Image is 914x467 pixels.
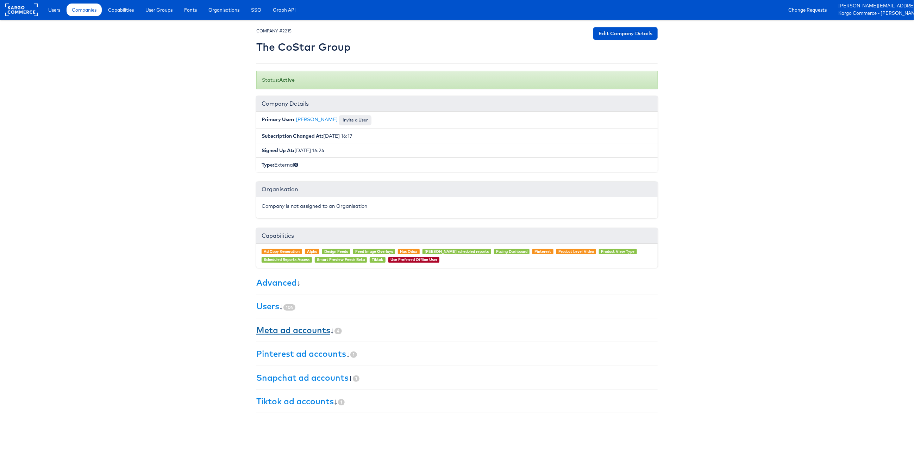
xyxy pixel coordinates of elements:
div: Capabilities [256,228,658,244]
span: 4 [334,328,342,334]
a: Users [43,4,65,16]
span: 1 [353,375,359,382]
h3: ↓ [256,373,658,382]
a: Pinterest [534,249,551,254]
a: Edit Company Details [593,27,658,40]
a: Product View Type [601,249,635,254]
a: Tiktok ad accounts [256,396,334,406]
li: [DATE] 16:17 [256,129,658,143]
a: Kargo Commerce - [PERSON_NAME] [838,10,909,17]
a: Meta ad accounts [256,325,330,335]
span: Fonts [184,6,197,13]
a: [PERSON_NAME] [296,116,338,123]
a: SSO [246,4,267,16]
h3: ↓ [256,397,658,406]
a: Ad Copy Generation [264,249,300,254]
h3: ↓ [256,349,658,358]
span: Graph API [273,6,296,13]
a: Advanced [256,277,297,288]
a: Design Feeds [324,249,348,254]
span: Companies [72,6,96,13]
span: 1 [350,351,357,358]
span: Internal (staff) or External (client) [294,162,298,168]
a: Feed Image Overlays [355,249,393,254]
a: Change Requests [783,4,832,16]
span: Users [48,6,60,13]
a: Pinterest ad accounts [256,348,346,359]
li: External [256,157,658,172]
h3: ↓ [256,325,658,335]
a: Use Preferred Offline User [390,257,437,262]
li: [DATE] 16:24 [256,143,658,158]
p: Company is not assigned to an Organisation [262,203,652,210]
a: Tiktok [372,257,383,262]
a: Companies [67,4,102,16]
h3: ↓ [256,301,658,311]
div: Status: [256,71,658,89]
a: [PERSON_NAME] scheduled reports [425,249,489,254]
span: 1 [338,399,345,405]
a: Organisations [203,4,245,16]
div: Company Details [256,96,658,112]
span: SSO [251,6,261,13]
b: Active [279,77,295,83]
a: Product Level Video [558,249,594,254]
b: Primary User: [262,116,294,123]
h3: ↓ [256,278,658,287]
a: Alpha [307,249,317,254]
a: Capabilities [103,4,139,16]
b: Signed Up At: [262,147,294,154]
button: Invite a User [339,115,371,125]
a: Users [256,301,279,311]
b: Subscription Changed At: [262,133,323,139]
a: User Groups [140,4,178,16]
a: Smart Preview Feeds Beta [317,257,365,262]
a: Pacing Dashboard [496,249,527,254]
a: Fonts [179,4,202,16]
span: 104 [283,304,295,311]
small: COMPANY #2215 [256,28,292,33]
a: Has Odax [400,249,418,254]
a: [PERSON_NAME][EMAIL_ADDRESS][PERSON_NAME][DOMAIN_NAME] [838,2,909,10]
a: Snapchat ad accounts [256,372,349,383]
span: User Groups [145,6,173,13]
div: Organisation [256,182,658,197]
span: Capabilities [108,6,134,13]
b: Type: [262,162,274,168]
a: Scheduled Reports Access [264,257,309,262]
h2: The CoStar Group [256,41,351,53]
a: Graph API [268,4,301,16]
span: Organisations [208,6,239,13]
